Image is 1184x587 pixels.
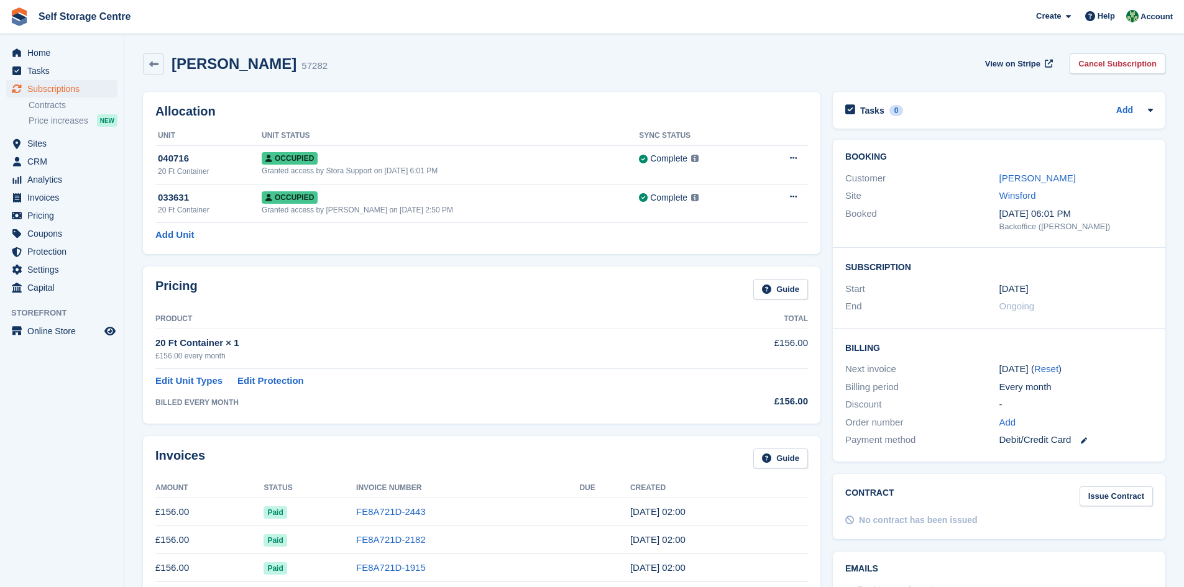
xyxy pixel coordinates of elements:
[630,506,686,517] time: 2025-08-13 01:00:07 UTC
[155,498,264,526] td: £156.00
[999,398,1153,412] div: -
[27,322,102,340] span: Online Store
[6,171,117,188] a: menu
[650,152,687,165] div: Complete
[999,416,1016,430] a: Add
[1070,53,1165,74] a: Cancel Subscription
[1034,363,1058,374] a: Reset
[262,126,639,146] th: Unit Status
[27,243,102,260] span: Protection
[34,6,135,27] a: Self Storage Centre
[356,506,426,517] a: FE8A721D-2443
[845,486,894,507] h2: Contract
[845,416,999,430] div: Order number
[845,398,999,412] div: Discount
[999,282,1029,296] time: 2024-11-13 01:00:00 UTC
[27,62,102,80] span: Tasks
[27,153,102,170] span: CRM
[155,397,687,408] div: BILLED EVERY MONTH
[155,104,808,119] h2: Allocation
[999,362,1153,376] div: [DATE] ( )
[356,562,426,573] a: FE8A721D-1915
[860,105,884,116] h2: Tasks
[262,165,639,176] div: Granted access by Stora Support on [DATE] 6:01 PM
[158,152,262,166] div: 040716
[691,194,699,201] img: icon-info-grey-7440780725fd019a000dd9b08b2336e03edf1995a4989e88bcd33f0948082b44.svg
[845,282,999,296] div: Start
[999,301,1035,311] span: Ongoing
[6,135,117,152] a: menu
[753,448,808,469] a: Guide
[1116,104,1133,118] a: Add
[158,204,262,216] div: 20 Ft Container
[356,478,579,498] th: Invoice Number
[845,299,999,314] div: End
[1098,10,1115,22] span: Help
[980,53,1055,74] a: View on Stripe
[27,80,102,98] span: Subscriptions
[1140,11,1173,23] span: Account
[6,243,117,260] a: menu
[999,433,1153,447] div: Debit/Credit Card
[845,152,1153,162] h2: Booking
[845,260,1153,273] h2: Subscription
[27,135,102,152] span: Sites
[155,126,262,146] th: Unit
[6,322,117,340] a: menu
[264,506,287,519] span: Paid
[27,171,102,188] span: Analytics
[172,55,296,72] h2: [PERSON_NAME]
[29,99,117,111] a: Contracts
[999,207,1153,221] div: [DATE] 06:01 PM
[97,114,117,127] div: NEW
[155,374,223,388] a: Edit Unit Types
[356,534,426,545] a: FE8A721D-2182
[1036,10,1061,22] span: Create
[6,62,117,80] a: menu
[155,526,264,554] td: £156.00
[999,190,1036,201] a: Winsford
[6,80,117,98] a: menu
[262,191,318,204] span: Occupied
[1126,10,1139,22] img: Neil Taylor
[859,514,978,527] div: No contract has been issued
[889,105,904,116] div: 0
[155,309,687,329] th: Product
[630,478,808,498] th: Created
[155,554,264,582] td: £156.00
[155,336,687,350] div: 20 Ft Container × 1
[6,261,117,278] a: menu
[999,173,1076,183] a: [PERSON_NAME]
[262,152,318,165] span: Occupied
[155,448,205,469] h2: Invoices
[27,44,102,61] span: Home
[29,114,117,127] a: Price increases NEW
[579,478,630,498] th: Due
[845,189,999,203] div: Site
[999,221,1153,233] div: Backoffice ([PERSON_NAME])
[237,374,304,388] a: Edit Protection
[158,191,262,205] div: 033631
[27,225,102,242] span: Coupons
[10,7,29,26] img: stora-icon-8386f47178a22dfd0bd8f6a31ec36ba5ce8667c1dd55bd0f319d3a0aa187defe.svg
[845,433,999,447] div: Payment method
[155,228,194,242] a: Add Unit
[845,564,1153,574] h2: Emails
[6,225,117,242] a: menu
[264,562,287,575] span: Paid
[264,534,287,547] span: Paid
[687,394,808,409] div: £156.00
[1080,486,1153,507] a: Issue Contract
[6,189,117,206] a: menu
[639,126,756,146] th: Sync Status
[845,207,999,233] div: Booked
[29,115,88,127] span: Price increases
[687,309,808,329] th: Total
[262,204,639,216] div: Granted access by [PERSON_NAME] on [DATE] 2:50 PM
[264,478,356,498] th: Status
[691,155,699,162] img: icon-info-grey-7440780725fd019a000dd9b08b2336e03edf1995a4989e88bcd33f0948082b44.svg
[845,341,1153,353] h2: Billing
[845,380,999,394] div: Billing period
[985,58,1040,70] span: View on Stripe
[103,324,117,339] a: Preview store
